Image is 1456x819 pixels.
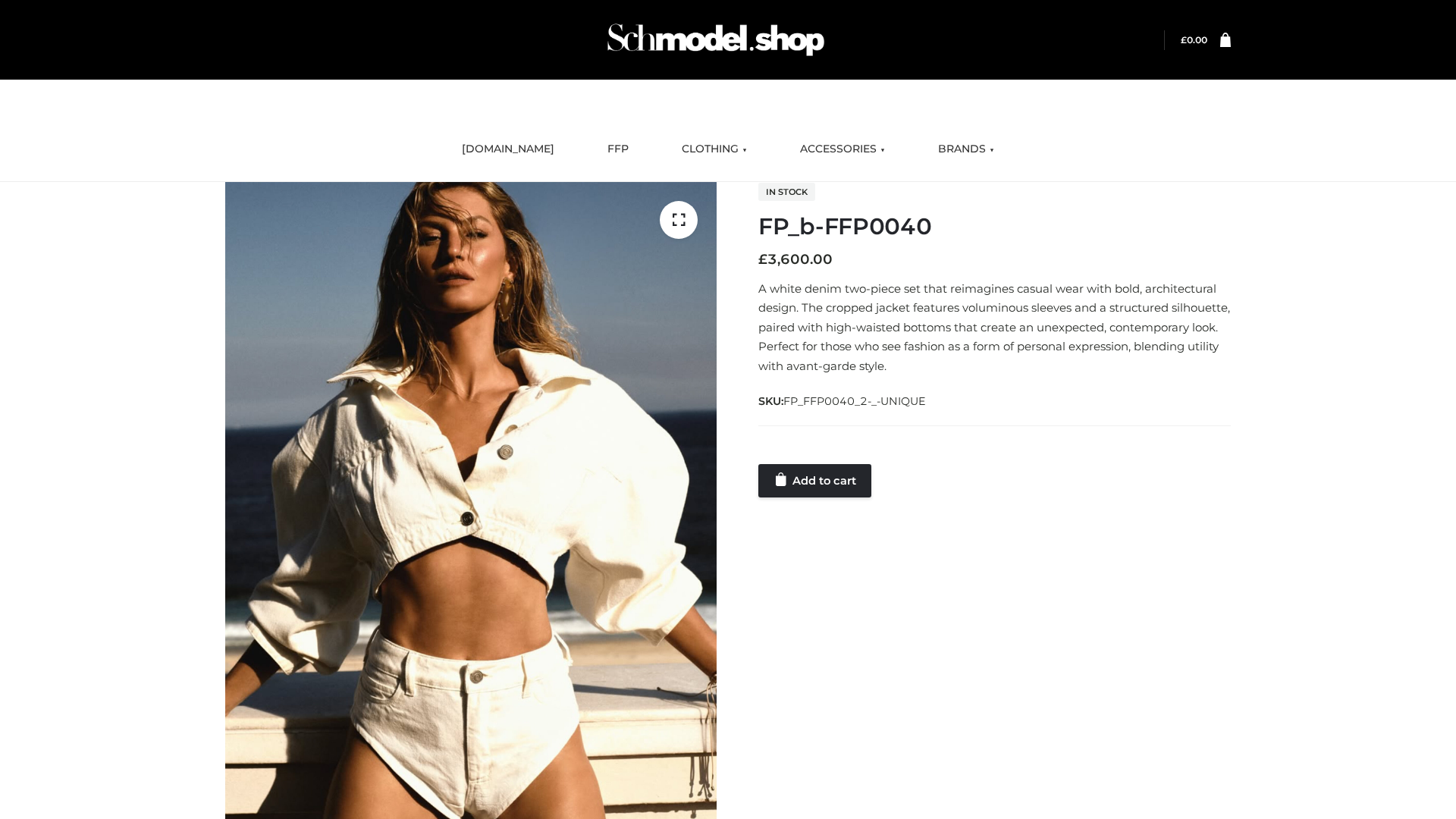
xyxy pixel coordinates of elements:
a: £0.00 [1181,34,1207,45]
a: CLOTHING [670,133,758,166]
a: FFP [596,133,640,166]
span: £ [1181,34,1187,45]
a: BRANDS [927,133,1006,166]
a: Add to cart [758,464,871,497]
span: FP_FFP0040_2-_-UNIQUE [783,394,926,408]
img: Schmodel Admin 964 [602,10,830,70]
bdi: 0.00 [1181,34,1207,45]
a: ACCESSORIES [789,133,896,166]
h1: FP_b-FFP0040 [758,213,1231,240]
bdi: 3,600.00 [758,251,833,268]
a: [DOMAIN_NAME] [450,133,566,166]
p: A white denim two-piece set that reimagines casual wear with bold, architectural design. The crop... [758,279,1231,376]
span: £ [758,251,767,268]
span: SKU: [758,392,927,410]
span: In stock [758,183,815,201]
